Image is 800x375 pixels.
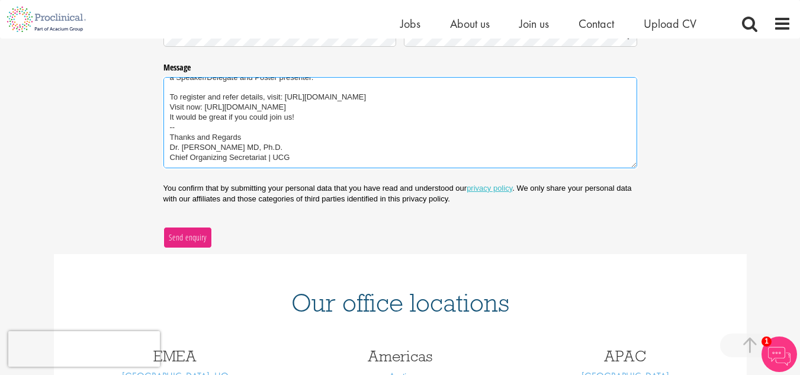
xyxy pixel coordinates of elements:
a: About us [450,16,490,31]
a: Jobs [400,16,420,31]
span: Send enquiry [168,231,207,244]
iframe: reCAPTCHA [8,331,160,367]
label: Message [163,58,637,73]
a: Join us [519,16,549,31]
p: You confirm that by submitting your personal data that you have read and understood our . We only... [163,183,637,204]
h3: EMEA [72,348,279,364]
a: Upload CV [644,16,696,31]
h3: Americas [297,348,504,364]
span: 1 [762,336,772,347]
a: Contact [579,16,614,31]
img: Chatbot [762,336,797,372]
h1: Our office locations [72,290,729,316]
button: Send enquiry [163,227,212,248]
a: privacy policy [467,184,512,193]
h3: APAC [522,348,729,364]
